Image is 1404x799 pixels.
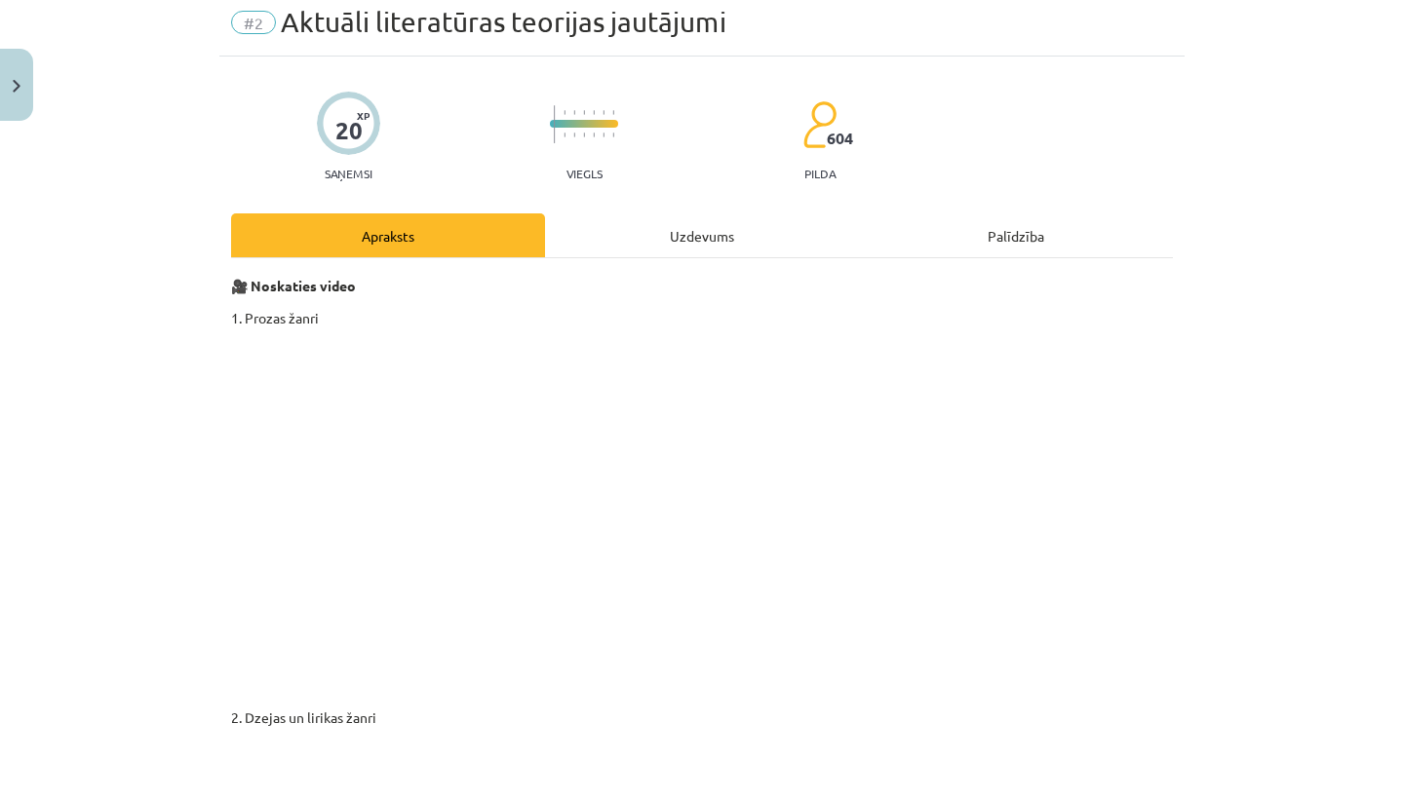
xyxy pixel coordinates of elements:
img: icon-close-lesson-0947bae3869378f0d4975bcd49f059093ad1ed9edebbc8119c70593378902aed.svg [13,80,20,93]
div: 20 [335,117,363,144]
img: students-c634bb4e5e11cddfef0936a35e636f08e4e9abd3cc4e673bd6f9a4125e45ecb1.svg [802,100,837,149]
p: 2. Dzejas un lirikas žanri [231,707,1173,728]
div: Palīdzība [859,213,1173,257]
img: icon-short-line-57e1e144782c952c97e751825c79c345078a6d821885a25fce030b3d8c18986b.svg [593,133,595,137]
span: XP [357,110,370,121]
img: icon-long-line-d9ea69661e0d244f92f715978eff75569469978d946b2353a9bb055b3ed8787d.svg [554,105,556,143]
div: Apraksts [231,213,545,257]
p: Viegls [566,167,603,180]
img: icon-short-line-57e1e144782c952c97e751825c79c345078a6d821885a25fce030b3d8c18986b.svg [564,133,565,137]
img: icon-short-line-57e1e144782c952c97e751825c79c345078a6d821885a25fce030b3d8c18986b.svg [573,133,575,137]
img: icon-short-line-57e1e144782c952c97e751825c79c345078a6d821885a25fce030b3d8c18986b.svg [603,133,604,137]
img: icon-short-line-57e1e144782c952c97e751825c79c345078a6d821885a25fce030b3d8c18986b.svg [593,110,595,115]
img: icon-short-line-57e1e144782c952c97e751825c79c345078a6d821885a25fce030b3d8c18986b.svg [583,133,585,137]
span: #2 [231,11,276,34]
span: 604 [827,130,853,147]
strong: 🎥 Noskaties video [231,277,356,294]
img: icon-short-line-57e1e144782c952c97e751825c79c345078a6d821885a25fce030b3d8c18986b.svg [564,110,565,115]
p: pilda [804,167,836,180]
img: icon-short-line-57e1e144782c952c97e751825c79c345078a6d821885a25fce030b3d8c18986b.svg [612,133,614,137]
img: icon-short-line-57e1e144782c952c97e751825c79c345078a6d821885a25fce030b3d8c18986b.svg [612,110,614,115]
p: 1. Prozas žanri [231,308,1173,328]
p: Saņemsi [317,167,380,180]
img: icon-short-line-57e1e144782c952c97e751825c79c345078a6d821885a25fce030b3d8c18986b.svg [603,110,604,115]
span: Aktuāli literatūras teorijas jautājumi [281,6,726,38]
img: icon-short-line-57e1e144782c952c97e751825c79c345078a6d821885a25fce030b3d8c18986b.svg [573,110,575,115]
img: icon-short-line-57e1e144782c952c97e751825c79c345078a6d821885a25fce030b3d8c18986b.svg [583,110,585,115]
div: Uzdevums [545,213,859,257]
